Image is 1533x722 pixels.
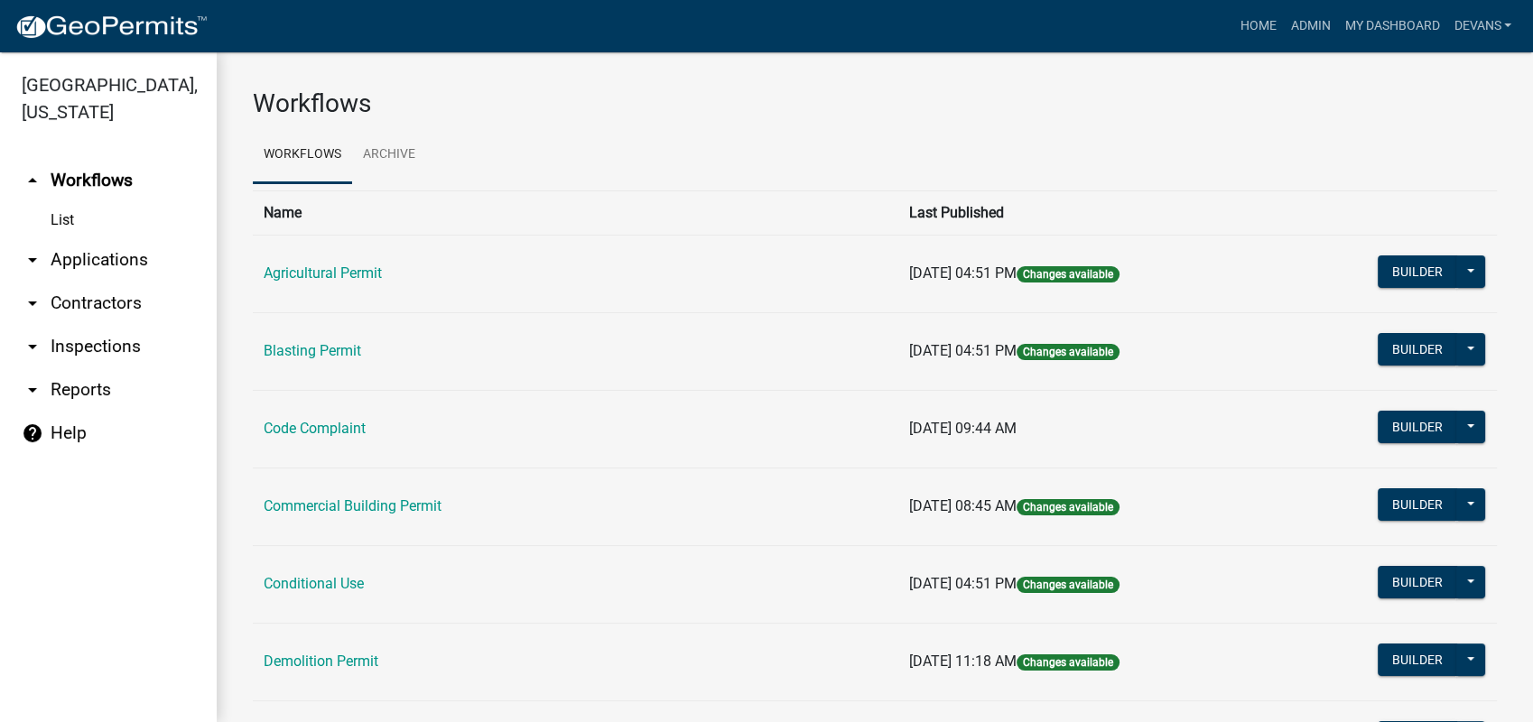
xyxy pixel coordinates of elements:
i: arrow_drop_down [22,249,43,271]
button: Builder [1378,566,1457,598]
a: Archive [352,126,426,184]
a: Demolition Permit [264,653,378,670]
button: Builder [1378,411,1457,443]
span: Changes available [1017,577,1120,593]
span: [DATE] 08:45 AM [909,497,1017,514]
a: Commercial Building Permit [264,497,441,514]
span: [DATE] 09:44 AM [909,420,1017,437]
button: Builder [1378,333,1457,366]
th: Last Published [898,190,1281,235]
span: Changes available [1017,266,1120,282]
span: [DATE] 04:51 PM [909,575,1017,592]
span: Changes available [1017,344,1120,360]
i: arrow_drop_down [22,292,43,314]
h3: Workflows [253,88,1497,119]
span: [DATE] 04:51 PM [909,264,1017,282]
span: [DATE] 11:18 AM [909,653,1017,670]
a: Agricultural Permit [264,264,382,282]
span: [DATE] 04:51 PM [909,342,1017,359]
a: devans [1446,9,1519,43]
a: Blasting Permit [264,342,361,359]
span: Changes available [1017,499,1120,515]
i: arrow_drop_down [22,379,43,401]
i: arrow_drop_up [22,170,43,191]
a: Conditional Use [264,575,364,592]
a: Workflows [253,126,352,184]
a: My Dashboard [1337,9,1446,43]
button: Builder [1378,488,1457,521]
i: arrow_drop_down [22,336,43,357]
i: help [22,422,43,444]
a: Home [1232,9,1283,43]
a: Code Complaint [264,420,366,437]
button: Builder [1378,255,1457,288]
th: Name [253,190,898,235]
button: Builder [1378,643,1457,676]
a: Admin [1283,9,1337,43]
span: Changes available [1017,654,1120,671]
